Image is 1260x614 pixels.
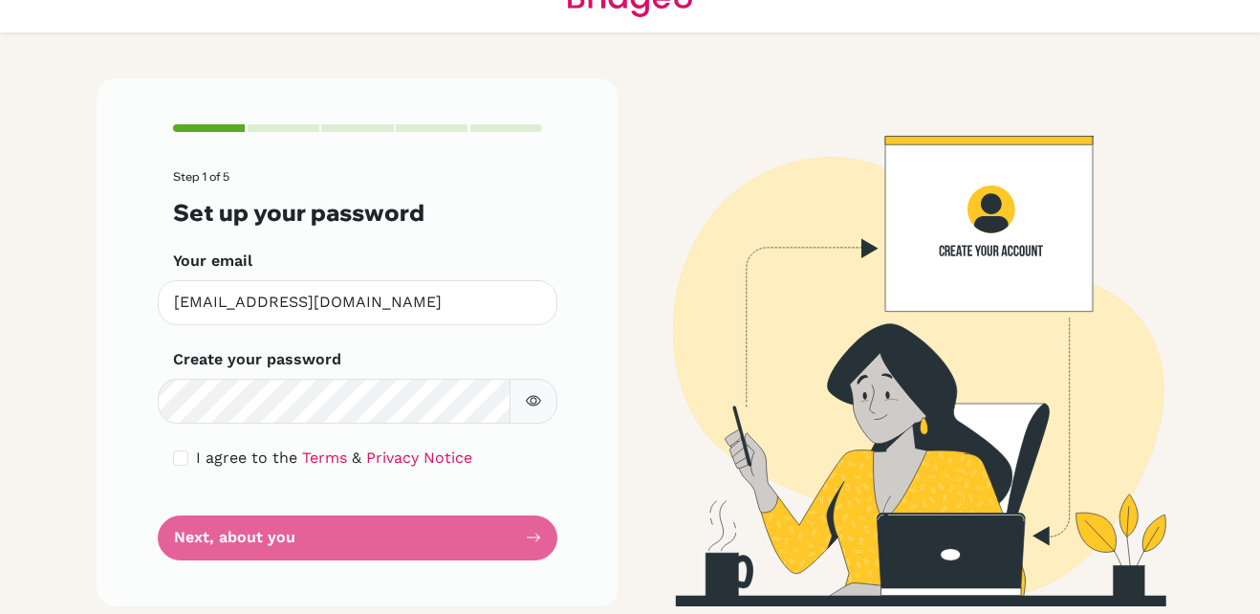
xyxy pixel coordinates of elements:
a: Terms [302,449,347,467]
input: Insert your email* [158,280,557,325]
h3: Set up your password [173,199,542,227]
span: Step 1 of 5 [173,169,229,184]
label: Create your password [173,348,341,371]
a: Privacy Notice [366,449,472,467]
span: I agree to the [196,449,297,467]
label: Your email [173,250,252,273]
span: & [352,449,361,467]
